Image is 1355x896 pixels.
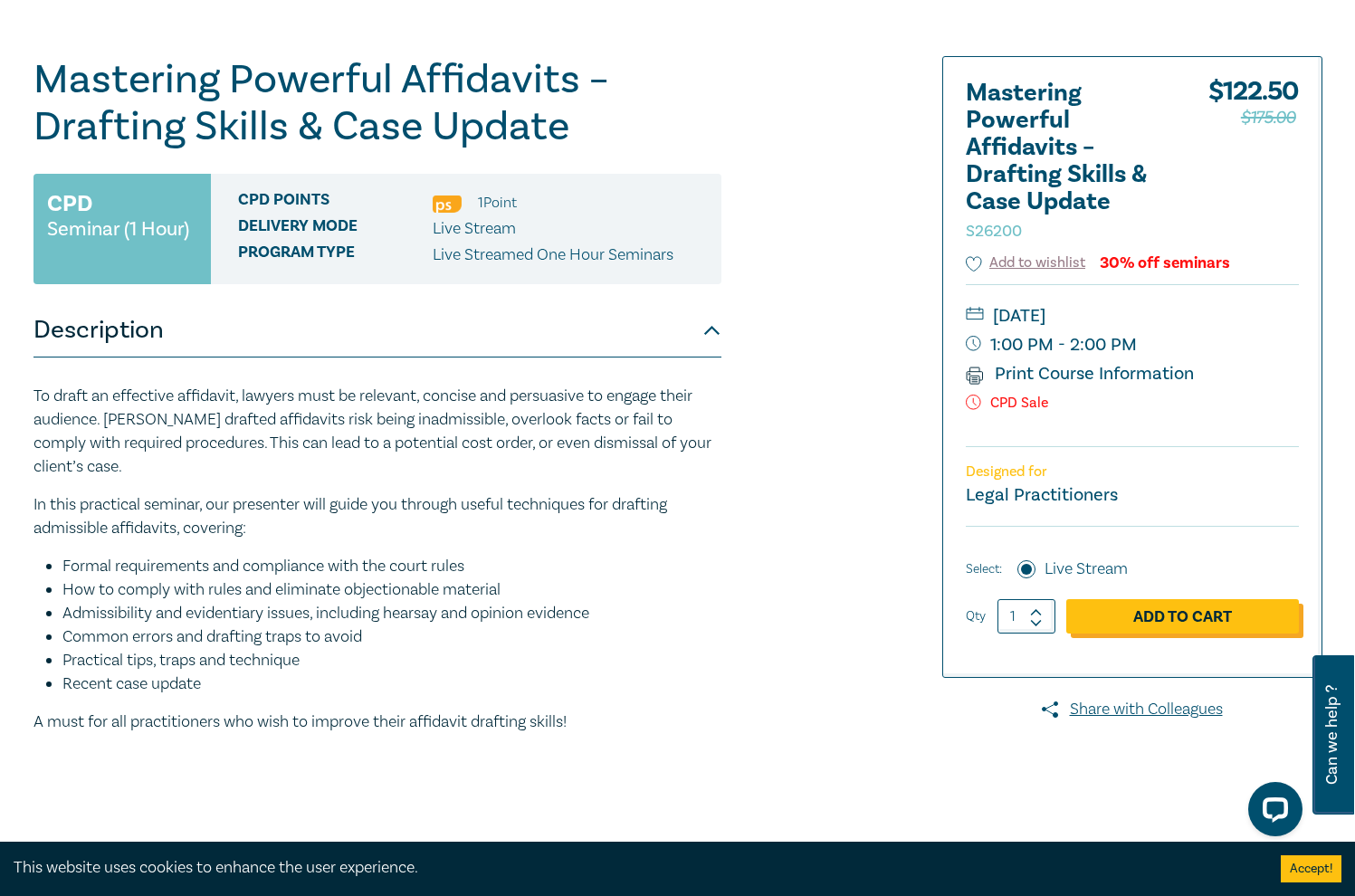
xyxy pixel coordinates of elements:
[433,195,462,213] img: Professional Skills
[1100,254,1230,272] div: 30% off seminars
[966,330,1299,359] small: 1:00 PM - 2:00 PM
[1281,855,1341,882] button: Accept cookies
[966,395,1299,412] p: CPD Sale
[1045,558,1128,581] label: Live Stream
[966,301,1299,330] small: [DATE]
[33,303,721,357] button: Description
[238,243,433,267] span: Program type
[62,602,721,625] li: Admissibility and evidentiary issues, including hearsay and opinion evidence
[47,187,92,220] h3: CPD
[1234,775,1310,851] iframe: LiveChat chat widget
[966,606,986,626] label: Qty
[33,710,721,734] p: A must for all practitioners who wish to improve their affidavit drafting skills!
[966,483,1118,507] small: Legal Practitioners
[33,493,721,540] p: In this practical seminar, our presenter will guide you through useful techniques for drafting ad...
[966,362,1195,386] a: Print Course Information
[1208,80,1299,252] div: $ 122.50
[62,672,721,696] li: Recent case update
[966,80,1165,243] h2: Mastering Powerful Affidavits – Drafting Skills & Case Update
[14,856,1254,880] div: This website uses cookies to enhance the user experience.
[997,599,1055,634] input: 1
[1323,666,1341,804] span: Can we help ?
[1241,103,1296,132] span: $175.00
[966,463,1299,481] p: Designed for
[1066,599,1299,634] a: Add to Cart
[966,559,1002,579] span: Select:
[238,191,433,214] span: CPD Points
[62,649,721,672] li: Practical tips, traps and technique
[62,625,721,649] li: Common errors and drafting traps to avoid
[433,218,516,239] span: Live Stream
[942,698,1322,721] a: Share with Colleagues
[62,555,721,578] li: Formal requirements and compliance with the court rules
[433,243,673,267] p: Live Streamed One Hour Seminars
[238,217,433,241] span: Delivery Mode
[33,56,721,150] h1: Mastering Powerful Affidavits – Drafting Skills & Case Update
[966,253,1086,273] button: Add to wishlist
[62,578,721,602] li: How to comply with rules and eliminate objectionable material
[966,221,1022,242] small: S26200
[47,220,189,238] small: Seminar (1 Hour)
[478,191,517,214] li: 1 Point
[33,385,721,479] p: To draft an effective affidavit, lawyers must be relevant, concise and persuasive to engage their...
